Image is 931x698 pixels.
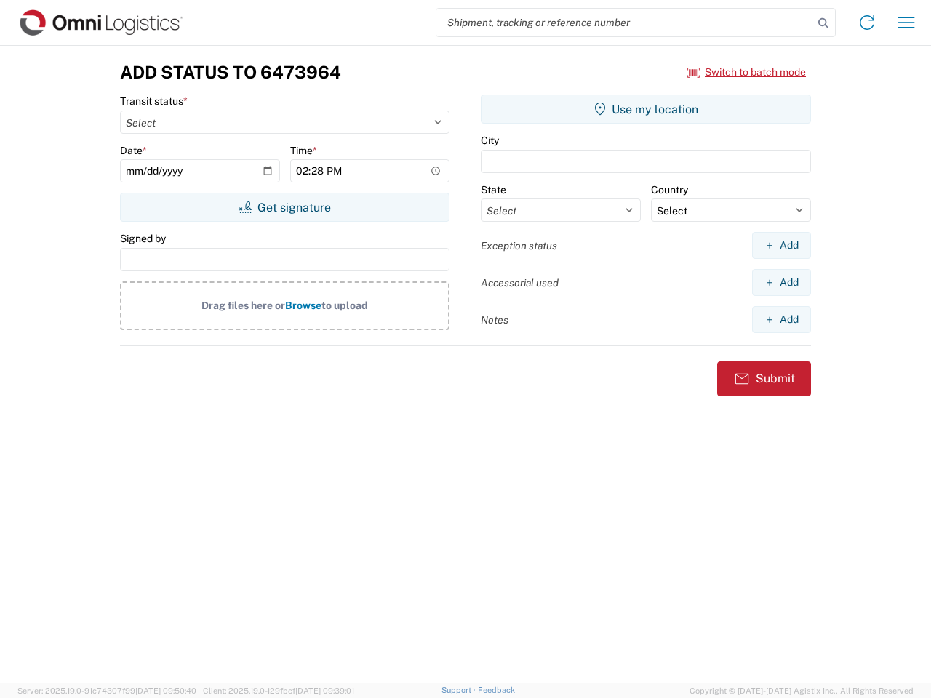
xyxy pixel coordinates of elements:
[478,686,515,694] a: Feedback
[752,269,811,296] button: Add
[481,183,506,196] label: State
[17,686,196,695] span: Server: 2025.19.0-91c74307f99
[481,239,557,252] label: Exception status
[203,686,354,695] span: Client: 2025.19.0-129fbcf
[690,684,914,697] span: Copyright © [DATE]-[DATE] Agistix Inc., All Rights Reserved
[717,361,811,396] button: Submit
[436,9,813,36] input: Shipment, tracking or reference number
[295,686,354,695] span: [DATE] 09:39:01
[481,276,559,289] label: Accessorial used
[120,62,341,83] h3: Add Status to 6473964
[481,134,499,147] label: City
[120,232,166,245] label: Signed by
[752,306,811,333] button: Add
[481,95,811,124] button: Use my location
[120,95,188,108] label: Transit status
[651,183,688,196] label: Country
[120,144,147,157] label: Date
[752,232,811,259] button: Add
[285,300,321,311] span: Browse
[481,313,508,326] label: Notes
[687,60,806,84] button: Switch to batch mode
[441,686,478,694] a: Support
[135,686,196,695] span: [DATE] 09:50:40
[290,144,317,157] label: Time
[120,193,449,222] button: Get signature
[201,300,285,311] span: Drag files here or
[321,300,368,311] span: to upload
